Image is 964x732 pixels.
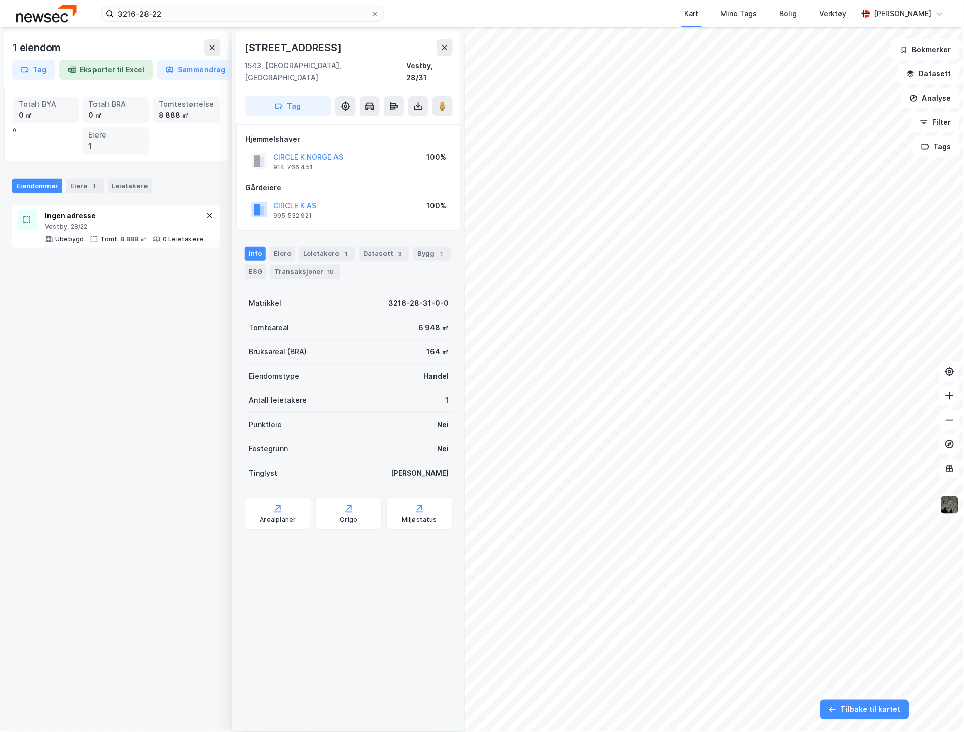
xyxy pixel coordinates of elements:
img: newsec-logo.f6e21ccffca1b3a03d2d.png [16,5,77,22]
div: 0 [13,97,220,154]
div: [PERSON_NAME] [874,8,932,20]
div: 1 eiendom [12,39,63,56]
div: Kart [685,8,699,20]
div: Transaksjoner [270,265,340,279]
div: 0 ㎡ [89,110,143,121]
div: Totalt BRA [89,99,143,110]
button: Tags [913,136,960,157]
div: Eiere [270,247,295,261]
div: [PERSON_NAME] [391,467,449,479]
button: Tag [12,60,55,80]
div: Bolig [780,8,797,20]
iframe: Chat Widget [913,683,964,732]
div: 1543, [GEOGRAPHIC_DATA], [GEOGRAPHIC_DATA] [245,60,407,84]
div: Eiendomstype [249,370,299,382]
div: 995 532 921 [273,212,312,220]
button: Tag [245,96,331,116]
div: Ingen adresse [45,210,203,222]
div: 10 [325,267,336,277]
button: Tilbake til kartet [820,700,909,720]
div: 1 [445,394,449,406]
div: 3 [395,249,405,259]
div: Vestby, 28/22 [45,223,203,231]
div: Kontrollprogram for chat [913,683,964,732]
div: Miljøstatus [402,516,437,524]
div: Bruksareal (BRA) [249,346,307,358]
div: Nei [437,443,449,455]
div: Leietakere [108,179,152,193]
div: Tinglyst [249,467,277,479]
div: Antall leietakere [249,394,307,406]
div: ESG [245,265,266,279]
div: Matrikkel [249,297,281,309]
div: Festegrunn [249,443,288,455]
div: [STREET_ADDRESS] [245,39,344,56]
div: 164 ㎡ [426,346,449,358]
div: Verktøy [820,8,847,20]
div: Leietakere [299,247,355,261]
button: Analyse [901,88,960,108]
div: Nei [437,419,449,431]
div: 8 888 ㎡ [159,110,214,121]
img: 9k= [940,495,959,515]
button: Datasett [898,64,960,84]
button: Bokmerker [892,39,960,60]
div: Ubebygd [55,235,84,243]
button: Filter [911,112,960,132]
div: Eiere [89,129,143,141]
div: Bygg [413,247,451,261]
div: 0 Leietakere [163,235,203,243]
div: 0 ㎡ [19,110,73,121]
div: Vestby, 28/31 [407,60,453,84]
div: Tomteareal [249,322,289,334]
input: Søk på adresse, matrikkel, gårdeiere, leietakere eller personer [114,6,371,21]
div: Gårdeiere [245,181,452,194]
div: Datasett [359,247,409,261]
div: Arealplaner [260,516,296,524]
button: Sammendrag [157,60,234,80]
div: Origo [340,516,358,524]
div: 1 [89,181,100,191]
div: 914 766 451 [273,163,313,171]
div: 1 [437,249,447,259]
div: 3216-28-31-0-0 [388,297,449,309]
div: 6 948 ㎡ [418,322,449,334]
div: 100% [426,200,446,212]
div: Eiendommer [12,179,62,193]
div: 100% [426,151,446,163]
div: 1 [341,249,351,259]
div: 1 [89,141,143,152]
div: Tomtestørrelse [159,99,214,110]
button: Eksporter til Excel [59,60,153,80]
div: Info [245,247,266,261]
div: Tomt: 8 888 ㎡ [100,235,147,243]
div: Hjemmelshaver [245,133,452,145]
div: Punktleie [249,419,282,431]
div: Handel [423,370,449,382]
div: Mine Tags [721,8,757,20]
div: Eiere [66,179,104,193]
div: Totalt BYA [19,99,73,110]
